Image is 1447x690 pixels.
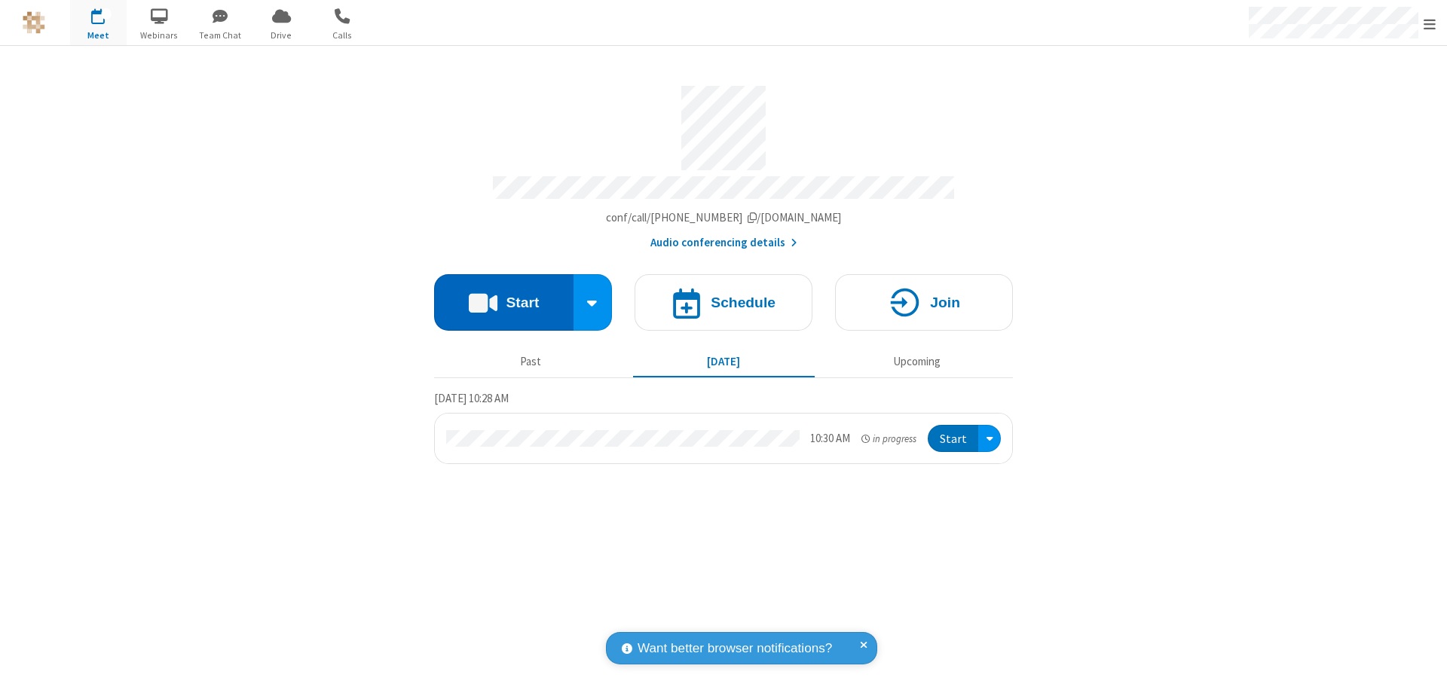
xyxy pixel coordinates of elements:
[314,29,371,42] span: Calls
[810,430,850,447] div: 10:30 AM
[635,274,812,331] button: Schedule
[928,425,978,453] button: Start
[638,639,832,658] span: Want better browser notifications?
[861,432,916,446] em: in progress
[574,274,613,331] div: Start conference options
[434,391,509,405] span: [DATE] 10:28 AM
[835,274,1013,331] button: Join
[930,295,960,310] h4: Join
[978,425,1001,453] div: Open menu
[650,234,797,252] button: Audio conferencing details
[253,29,310,42] span: Drive
[70,29,127,42] span: Meet
[131,29,188,42] span: Webinars
[440,347,622,376] button: Past
[1409,651,1436,679] iframe: Chat
[826,347,1008,376] button: Upcoming
[434,389,1013,465] section: Today's Meetings
[633,347,815,376] button: [DATE]
[23,11,45,34] img: QA Selenium DO NOT DELETE OR CHANGE
[711,295,776,310] h4: Schedule
[506,295,539,310] h4: Start
[434,75,1013,252] section: Account details
[606,209,842,227] button: Copy my meeting room linkCopy my meeting room link
[192,29,249,42] span: Team Chat
[102,8,112,20] div: 1
[434,274,574,331] button: Start
[606,210,842,224] span: Copy my meeting room link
